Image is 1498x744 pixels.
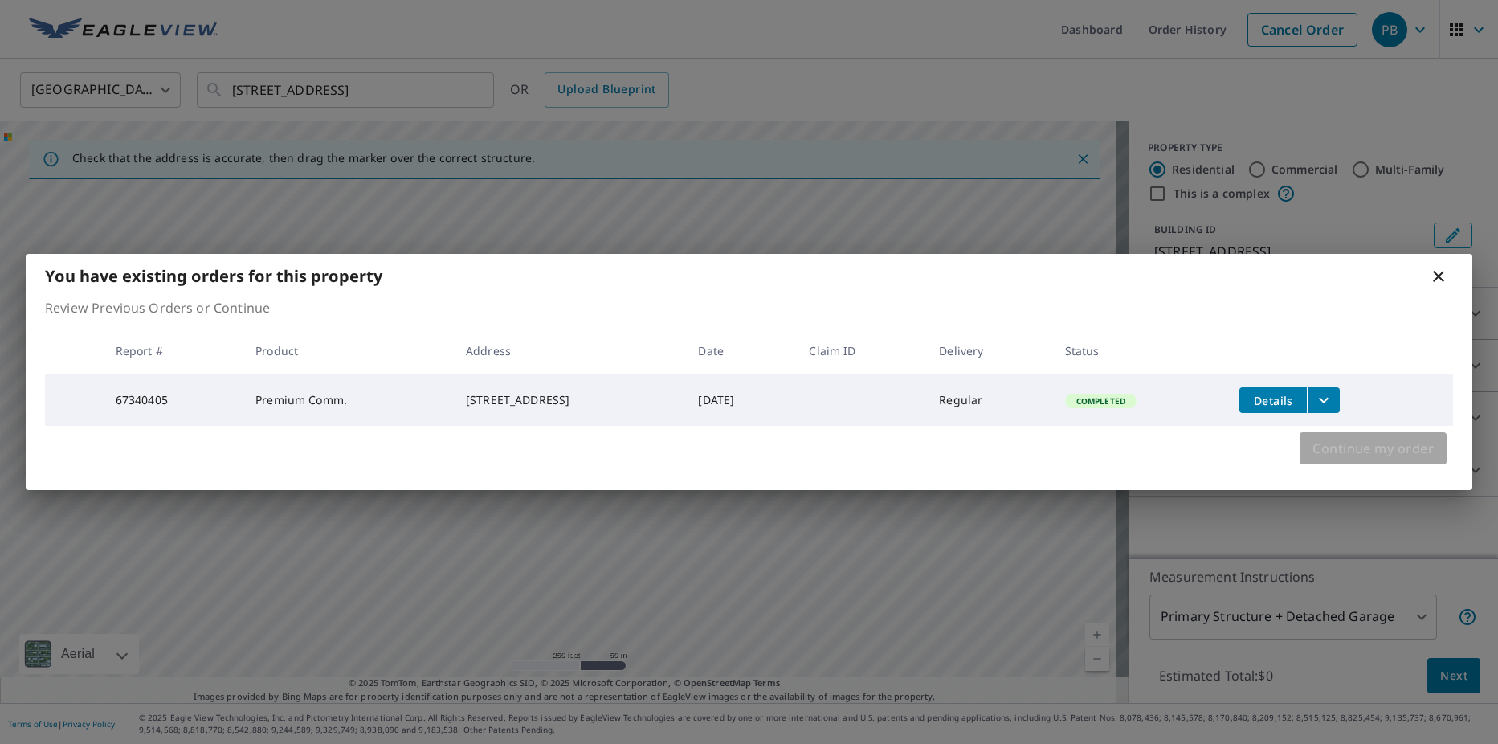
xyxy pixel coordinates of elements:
td: [DATE] [685,374,796,426]
b: You have existing orders for this property [45,265,382,287]
p: Review Previous Orders or Continue [45,298,1453,317]
div: [STREET_ADDRESS] [466,392,673,408]
td: 67340405 [103,374,243,426]
button: filesDropdownBtn-67340405 [1307,387,1340,413]
td: Regular [926,374,1051,426]
th: Product [243,327,453,374]
th: Date [685,327,796,374]
span: Completed [1067,395,1135,407]
button: detailsBtn-67340405 [1239,387,1307,413]
th: Report # [103,327,243,374]
th: Claim ID [796,327,926,374]
span: Continue my order [1312,437,1434,460]
th: Address [453,327,686,374]
button: Continue my order [1300,432,1447,464]
span: Details [1249,393,1297,408]
th: Status [1052,327,1227,374]
th: Delivery [926,327,1051,374]
td: Premium Comm. [243,374,453,426]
